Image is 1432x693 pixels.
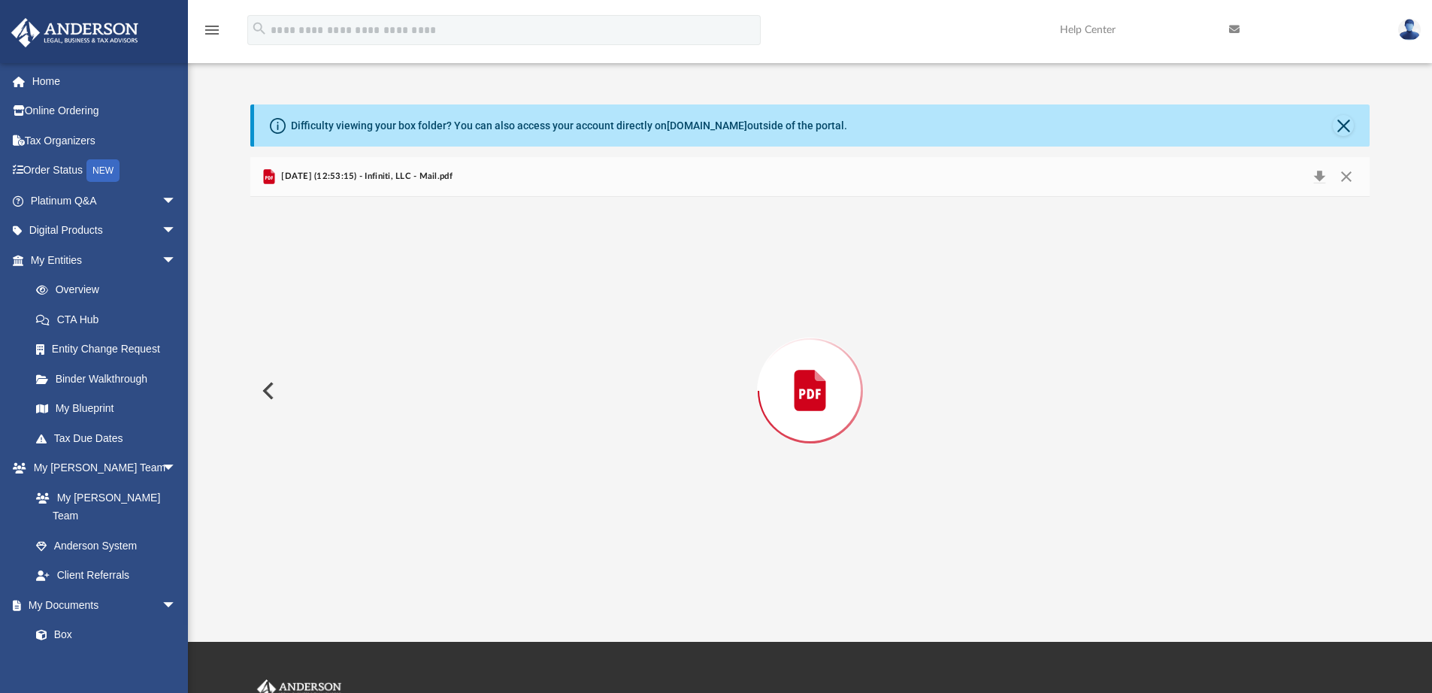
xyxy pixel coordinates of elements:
a: My [PERSON_NAME] Teamarrow_drop_down [11,453,192,483]
div: NEW [86,159,120,182]
a: Tax Due Dates [21,423,199,453]
a: Entity Change Request [21,334,199,365]
a: My Documentsarrow_drop_down [11,590,192,620]
img: User Pic [1398,19,1421,41]
a: Client Referrals [21,561,192,591]
a: menu [203,29,221,39]
a: Anderson System [21,531,192,561]
a: Box [21,620,184,650]
a: Digital Productsarrow_drop_down [11,216,199,246]
button: Previous File [250,370,283,412]
a: Overview [21,275,199,305]
button: Close [1333,166,1360,187]
span: arrow_drop_down [162,453,192,484]
a: CTA Hub [21,304,199,334]
div: Preview [250,157,1370,585]
a: Binder Walkthrough [21,364,199,394]
button: Download [1306,166,1333,187]
div: Difficulty viewing your box folder? You can also access your account directly on outside of the p... [291,118,847,134]
a: Home [11,66,199,96]
a: Online Ordering [11,96,199,126]
span: arrow_drop_down [162,590,192,621]
span: arrow_drop_down [162,245,192,276]
span: arrow_drop_down [162,186,192,216]
a: My Blueprint [21,394,192,424]
a: Order StatusNEW [11,156,199,186]
a: [DOMAIN_NAME] [667,120,747,132]
span: [DATE] (12:53:15) - Infiniti, LLC - Mail.pdf [278,170,453,183]
i: menu [203,21,221,39]
a: My Entitiesarrow_drop_down [11,245,199,275]
i: search [251,20,268,37]
a: My [PERSON_NAME] Team [21,483,184,531]
span: arrow_drop_down [162,216,192,247]
button: Close [1333,115,1354,136]
a: Platinum Q&Aarrow_drop_down [11,186,199,216]
a: Tax Organizers [11,126,199,156]
img: Anderson Advisors Platinum Portal [7,18,143,47]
